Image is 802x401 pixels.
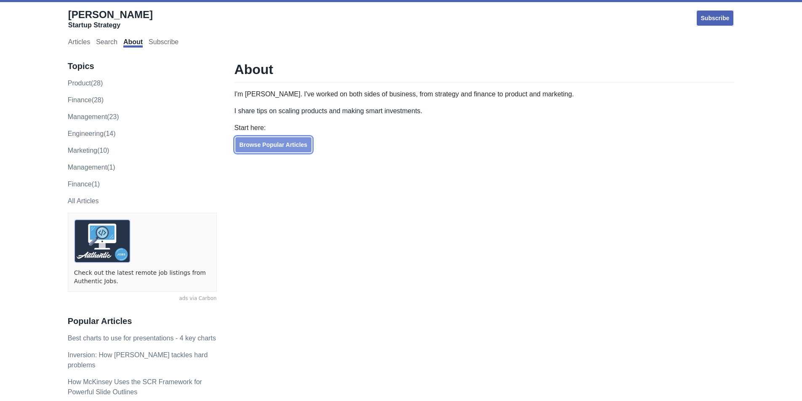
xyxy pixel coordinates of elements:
a: Check out the latest remote job listings from Authentic Jobs. [74,269,210,285]
a: ads via Carbon [68,295,217,303]
img: ads via Carbon [74,219,131,263]
a: Subscribe [696,10,735,27]
a: finance(28) [68,96,104,104]
h3: Topics [68,61,217,72]
div: Startup Strategy [68,21,153,29]
span: [PERSON_NAME] [68,9,153,20]
a: Subscribe [149,38,179,48]
a: management(23) [68,113,119,120]
a: About [123,38,143,48]
a: Inversion: How [PERSON_NAME] tackles hard problems [68,351,208,369]
a: All Articles [68,197,99,204]
a: Best charts to use for presentations - 4 key charts [68,335,216,342]
a: Management(1) [68,164,115,171]
h3: Popular Articles [68,316,217,327]
a: [PERSON_NAME]Startup Strategy [68,8,153,29]
a: Search [96,38,117,48]
a: Articles [68,38,90,48]
a: product(28) [68,80,103,87]
a: Browse Popular Articles [234,136,312,153]
a: marketing(10) [68,147,109,154]
a: engineering(14) [68,130,116,137]
p: I share tips on scaling products and making smart investments. [234,106,735,116]
a: How McKinsey Uses the SCR Framework for Powerful Slide Outlines [68,378,202,396]
p: Start here: [234,123,735,133]
p: I'm [PERSON_NAME]. I've worked on both sides of business, from strategy and finance to product an... [234,89,735,99]
h1: About [234,61,735,82]
a: Finance(1) [68,181,100,188]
